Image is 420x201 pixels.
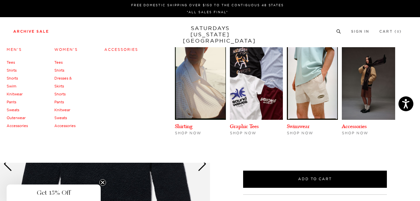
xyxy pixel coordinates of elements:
a: Accessories [104,47,138,52]
a: Men's [7,47,22,52]
a: Sweats [7,108,19,112]
a: Shirting [175,123,192,129]
a: Knitwear [7,92,23,96]
a: Outerwear [7,116,26,120]
a: Cart (0) [379,30,402,33]
span: Get 15% Off [37,189,71,197]
a: Accessories [7,123,28,128]
a: Pants [54,100,64,104]
a: Shirts [7,68,17,73]
p: FREE DOMESTIC SHIPPING OVER $150 TO THE CONTIGUOUS 48 STATES [16,3,399,8]
p: *ALL SALES FINAL* [16,10,399,15]
div: Get 15% OffClose teaser [7,184,101,201]
a: Pants [7,100,16,104]
button: Close teaser [99,179,106,186]
a: Sweats [54,116,67,120]
a: Sign In [351,30,369,33]
a: Knitwear [54,108,70,112]
a: Dresses & Skirts [54,76,72,88]
a: Graphic Tees [230,123,259,129]
a: Swim [7,84,16,88]
div: Next slide [198,157,207,171]
a: Shirts [54,68,64,73]
a: SATURDAYS[US_STATE][GEOGRAPHIC_DATA] [183,25,237,44]
a: Archive Sale [13,30,49,33]
a: Tees [7,60,15,65]
div: Previous slide [3,157,12,171]
a: Tees [54,60,63,65]
a: Shorts [54,92,66,96]
button: Add to Cart [243,171,387,188]
a: Accessories [342,123,367,129]
a: Women's [54,47,78,52]
a: Shorts [7,76,18,81]
small: 0 [397,30,399,33]
a: Swimwear [287,123,310,129]
a: Accessories [54,123,76,128]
